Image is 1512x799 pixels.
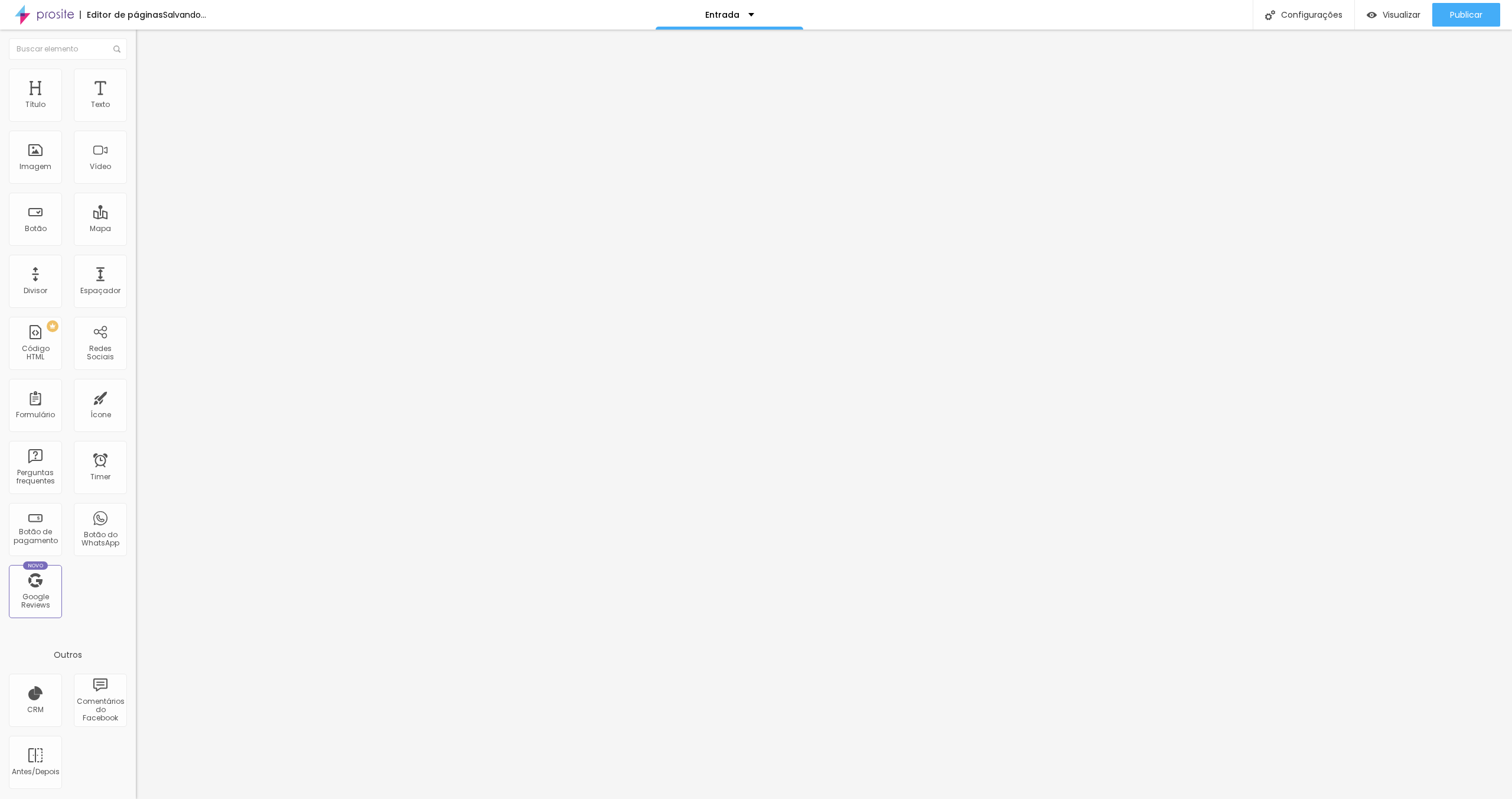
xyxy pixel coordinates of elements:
div: Espaçador [80,287,120,295]
div: Comentários do Facebook [77,697,123,723]
div: Salvando... [163,11,206,19]
div: Imagem [19,163,51,171]
div: Formulário [16,411,55,419]
div: Botão [25,225,47,233]
iframe: Editor [136,30,1512,799]
img: Icone [113,46,120,53]
div: Texto [91,100,110,109]
p: Entrada [705,11,739,19]
span: Publicar [1450,10,1482,20]
div: Google Reviews [12,593,58,610]
div: Editor de páginas [80,11,163,19]
input: Buscar elemento [9,38,127,60]
div: Perguntas frequentes [12,469,58,486]
span: Visualizar [1383,10,1420,20]
div: Timer [90,473,110,481]
div: Redes Sociais [77,345,123,362]
div: Vídeo [90,163,111,171]
div: Divisor [24,287,47,295]
div: Botão de pagamento [12,528,58,545]
div: Ícone [90,411,111,419]
img: view-1.svg [1367,10,1377,20]
div: Botão do WhatsApp [77,531,123,548]
div: Título [25,100,45,109]
div: Código HTML [12,345,58,362]
img: Icone [1265,10,1275,20]
div: Antes/Depois [12,768,58,776]
button: Visualizar [1355,3,1432,27]
div: Novo [23,561,48,570]
button: Publicar [1432,3,1500,27]
div: CRM [27,706,44,714]
div: Mapa [90,225,111,233]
